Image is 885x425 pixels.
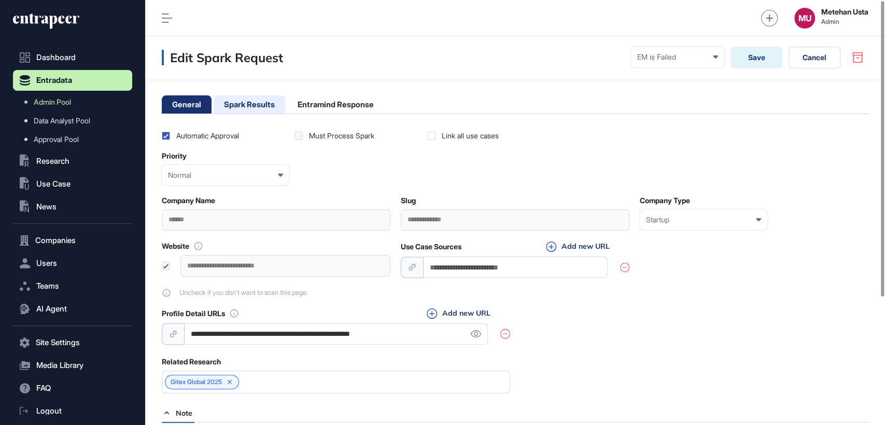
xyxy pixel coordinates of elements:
a: Approval Pool [18,130,132,149]
div: Startup [646,216,761,224]
button: News [13,196,132,217]
button: Media Library [13,355,132,376]
span: Companies [35,236,76,245]
span: Research [36,157,69,165]
button: Cancel [789,47,840,68]
span: Uncheck if you don't want to scan this page. [179,289,308,296]
h3: Edit Spark Request [162,50,283,65]
button: Companies [13,230,132,251]
div: Automatic Approval [176,131,239,141]
button: MU [794,8,815,29]
button: Users [13,253,132,274]
span: Users [36,259,57,267]
label: Company Type [640,196,690,205]
div: Note [162,404,194,422]
li: Spark Results [214,95,285,114]
button: Add new URL [424,308,494,319]
span: Media Library [36,361,83,370]
span: Dashboard [36,53,76,62]
button: AI Agent [13,299,132,319]
span: Teams [36,282,59,290]
span: Admin Pool [34,98,71,106]
button: Teams [13,276,132,296]
button: Use Case [13,174,132,194]
span: Data Analyst Pool [34,117,90,125]
label: Slug [401,196,416,205]
label: Related Research [162,358,221,366]
label: Website [162,242,189,250]
span: News [36,203,57,211]
div: EM is Failed [637,53,718,61]
span: Admin [821,18,868,25]
button: Site Settings [13,332,132,353]
span: Logout [36,407,62,415]
button: FAQ [13,378,132,399]
span: FAQ [36,384,51,392]
a: Logout [13,401,132,421]
span: Entradata [36,76,72,84]
a: Dashboard [13,47,132,68]
label: Priority [162,152,187,160]
div: Link all use cases [442,131,499,141]
span: Use Case [36,180,71,188]
span: Site Settings [36,338,80,347]
label: Use Case Sources [401,243,461,251]
a: Data Analyst Pool [18,111,132,130]
label: Company Name [162,196,215,205]
span: AI Agent [36,305,67,313]
a: Gitex Global 2025 [171,378,222,386]
span: Approval Pool [34,135,79,144]
button: Research [13,151,132,172]
button: Add new URL [543,241,613,252]
button: Save [731,47,782,68]
div: Normal [168,171,283,179]
button: Entradata [13,70,132,91]
label: Profile Detail URLs [162,309,225,318]
div: Must Process Spark [309,131,374,141]
li: Entramind Response [287,95,384,114]
strong: Metehan Usta [821,8,868,16]
li: General [162,95,212,114]
a: Admin Pool [18,93,132,111]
